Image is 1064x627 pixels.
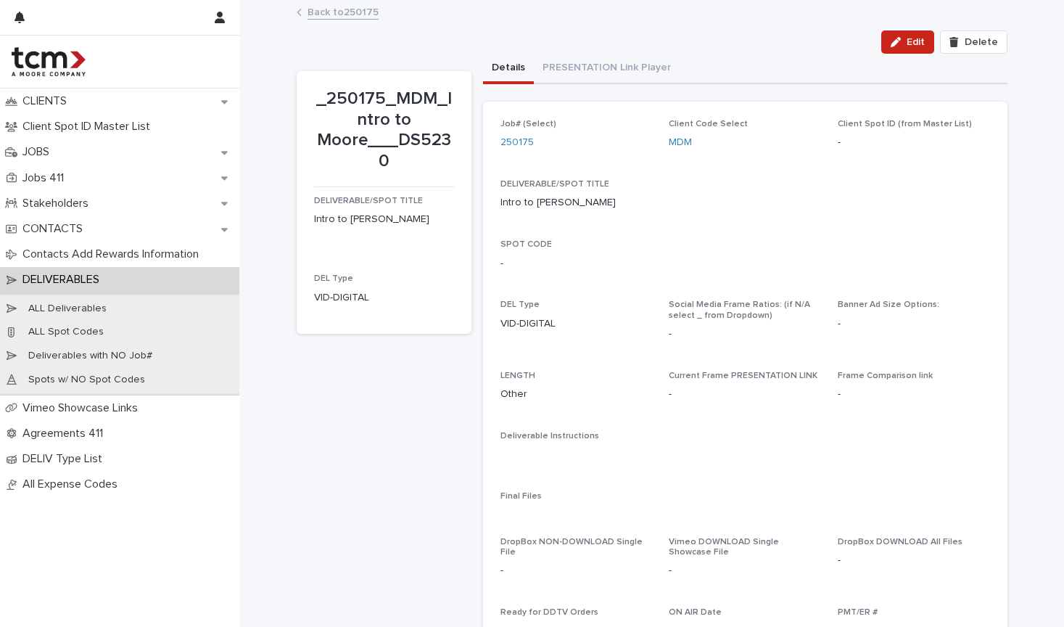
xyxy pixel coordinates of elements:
[17,120,162,134] p: Client Spot ID Master List
[838,300,939,309] span: Banner Ad Size Options:
[17,273,111,287] p: DELIVERABLES
[17,197,100,210] p: Stakeholders
[669,387,672,402] p: -
[17,171,75,185] p: Jobs 411
[17,452,114,466] p: DELIV Type List
[314,290,454,306] p: VID-DIGITAL
[17,350,164,362] p: Deliverables with NO Job#
[314,197,423,205] span: DELIVERABLE/SPOT TITLE
[500,608,598,617] span: Ready for DDTV Orders
[500,432,599,440] span: Deliverable Instructions
[838,608,878,617] span: PMT/ER #
[17,478,129,491] p: All Expense Codes
[500,135,534,150] a: 250175
[838,538,962,546] span: DropBox DOWNLOAD All Files
[838,120,972,128] span: Client Spot ID (from Master List)
[838,372,933,380] span: Frame Comparison link
[881,30,934,54] button: Edit
[17,145,61,159] p: JOBS
[308,3,379,20] a: Back to250175
[838,135,989,150] p: -
[838,387,989,402] p: -
[500,563,652,578] p: -
[500,387,652,402] p: Other
[669,372,817,380] span: Current Frame PRESENTATION LINK
[17,401,149,415] p: Vimeo Showcase Links
[314,212,454,227] p: Intro to [PERSON_NAME]
[965,37,998,47] span: Delete
[12,47,86,76] img: 4hMmSqQkux38exxPVZHQ
[500,180,609,189] span: DELIVERABLE/SPOT TITLE
[907,37,925,47] span: Edit
[17,247,210,261] p: Contacts Add Rewards Information
[500,300,540,309] span: DEL Type
[534,54,680,84] button: PRESENTATION Link Player
[17,94,78,108] p: CLIENTS
[669,327,820,342] p: -
[500,240,552,249] span: SPOT CODE
[17,374,157,386] p: Spots w/ NO Spot Codes
[500,316,652,332] p: VID-DIGITAL
[500,120,556,128] span: Job# (Select)
[17,326,115,338] p: ALL Spot Codes
[940,30,1007,54] button: Delete
[669,120,748,128] span: Client Code Select
[500,195,616,210] p: Intro to [PERSON_NAME]
[838,316,989,332] p: -
[500,538,643,557] span: DropBox NON-DOWNLOAD Single File
[669,608,722,617] span: ON AIR Date
[500,492,542,501] span: Final Files
[669,538,779,557] span: Vimeo DOWNLOAD Single Showcase File
[17,427,115,440] p: Agreements 411
[483,54,534,84] button: Details
[669,300,810,319] span: Social Media Frame Ratios: (if N/A select _ from Dropdown)
[669,563,820,578] p: -
[669,135,692,150] a: MDM
[17,303,118,315] p: ALL Deliverables
[838,553,989,568] p: -
[314,89,454,172] p: _250175_MDM_Intro to Moore___DS5230
[500,256,503,271] p: -
[314,274,353,283] span: DEL Type
[500,372,535,380] span: LENGTH
[17,222,94,236] p: CONTACTS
